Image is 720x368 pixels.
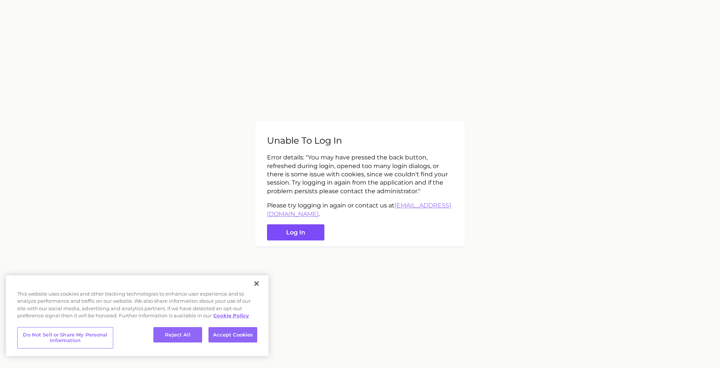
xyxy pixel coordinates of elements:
div: This website uses cookies and other tracking technologies to enhance user experience and to analy... [6,290,268,323]
a: More information about your privacy, opens in a new tab [213,312,249,318]
button: Accept Cookies [208,327,257,343]
p: Error details: " You may have pressed the back button, refreshed during login, opened too many lo... [267,153,453,195]
div: Privacy [6,275,268,356]
p: Please try logging in again or contact us at . [267,201,453,218]
h2: Unable to log in [267,135,453,146]
a: [EMAIL_ADDRESS][DOMAIN_NAME] [267,202,451,217]
button: Close [248,275,265,292]
button: Log in [267,224,324,240]
button: Do Not Sell or Share My Personal Information [17,327,113,348]
button: Reject All [153,327,202,343]
div: Cookie banner [6,275,268,356]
